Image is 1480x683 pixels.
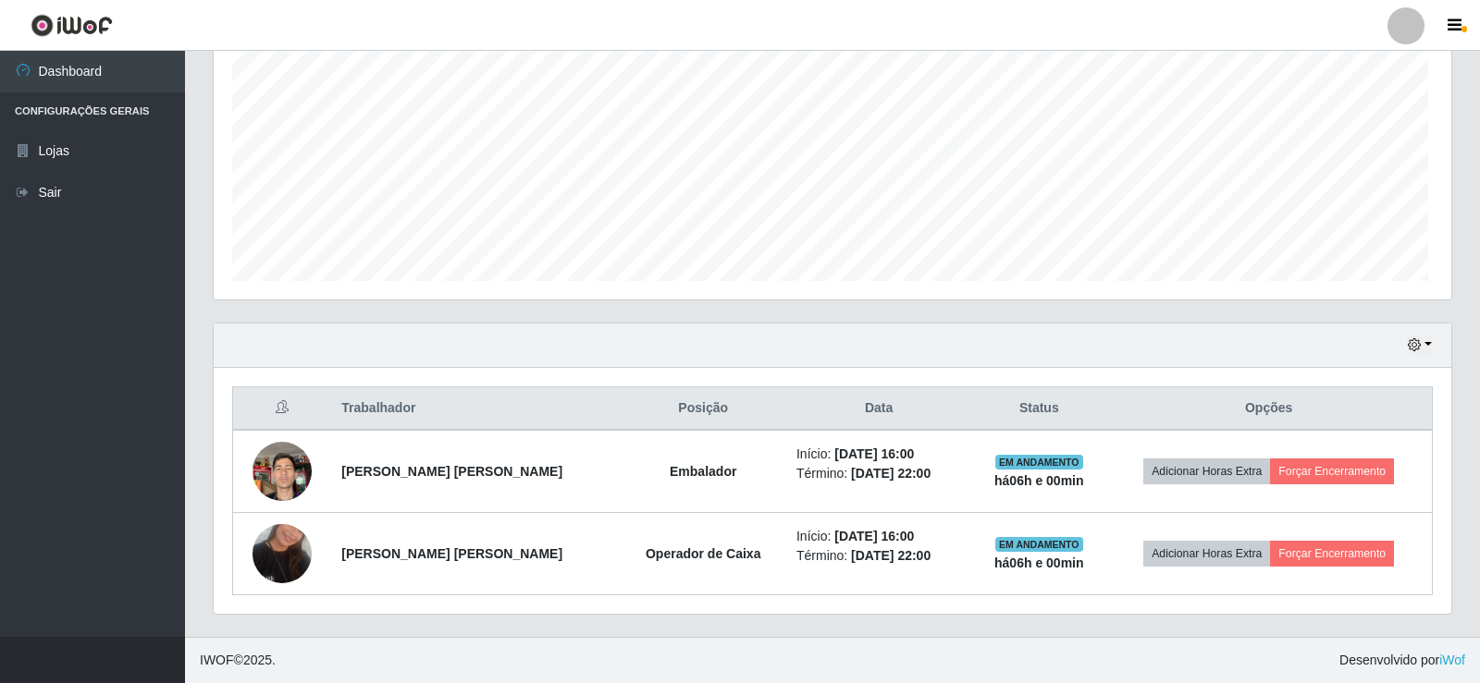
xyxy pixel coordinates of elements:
[1143,458,1270,484] button: Adicionar Horas Extra
[253,501,312,606] img: 1730602646133.jpeg
[200,653,234,667] span: IWOF
[646,546,761,561] strong: Operador de Caixa
[31,14,113,37] img: CoreUI Logo
[834,529,914,543] time: [DATE] 16:00
[851,466,931,481] time: [DATE] 22:00
[995,455,1083,470] span: EM ANDAMENTO
[796,464,961,483] li: Término:
[994,473,1084,488] strong: há 06 h e 00 min
[1439,653,1465,667] a: iWof
[1339,651,1465,670] span: Desenvolvido por
[796,527,961,546] li: Início:
[1143,541,1270,567] button: Adicionar Horas Extra
[253,432,312,510] img: 1743611843049.jpeg
[330,387,621,431] th: Trabalhador
[1270,458,1394,484] button: Forçar Encerramento
[1105,387,1432,431] th: Opções
[341,546,562,561] strong: [PERSON_NAME] [PERSON_NAME]
[834,446,914,461] time: [DATE] 16:00
[341,464,562,479] strong: [PERSON_NAME] [PERSON_NAME]
[785,387,972,431] th: Data
[972,387,1105,431] th: Status
[621,387,785,431] th: Posição
[796,546,961,566] li: Término:
[995,537,1083,552] span: EM ANDAMENTO
[670,464,736,479] strong: Embalador
[796,445,961,464] li: Início:
[994,555,1084,570] strong: há 06 h e 00 min
[851,548,931,563] time: [DATE] 22:00
[1270,541,1394,567] button: Forçar Encerramento
[200,651,276,670] span: © 2025 .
